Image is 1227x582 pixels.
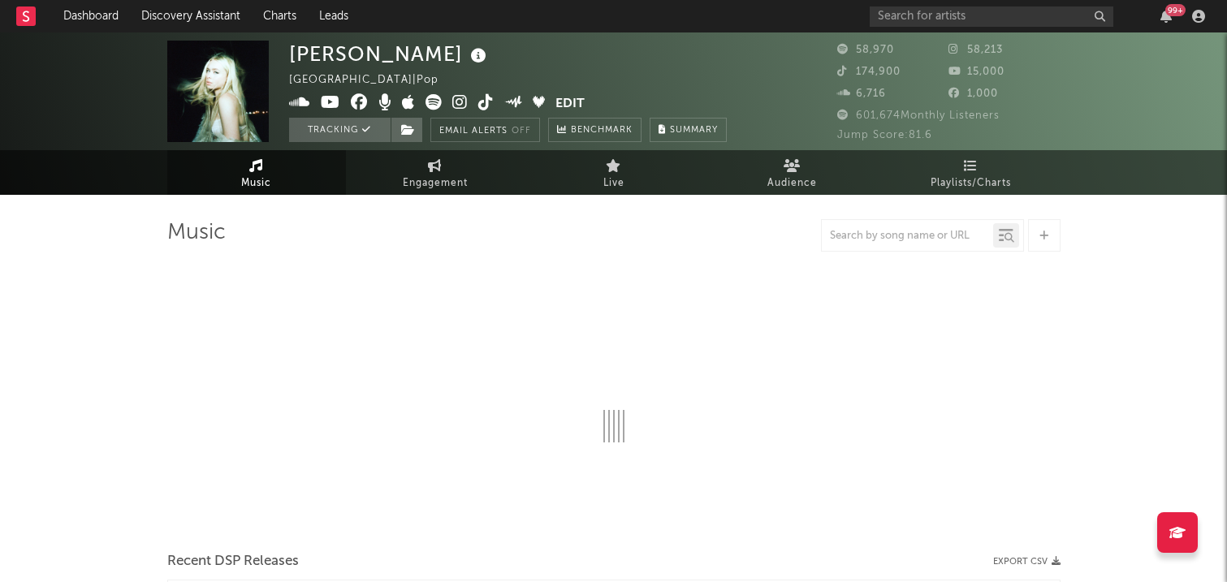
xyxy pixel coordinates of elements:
[948,45,1003,55] span: 58,213
[555,94,585,114] button: Edit
[512,127,531,136] em: Off
[289,71,457,90] div: [GEOGRAPHIC_DATA] | Pop
[931,174,1011,193] span: Playlists/Charts
[241,174,271,193] span: Music
[767,174,817,193] span: Audience
[993,557,1061,567] button: Export CSV
[870,6,1113,27] input: Search for artists
[822,230,993,243] input: Search by song name or URL
[1160,10,1172,23] button: 99+
[1165,4,1186,16] div: 99 +
[603,174,624,193] span: Live
[837,45,894,55] span: 58,970
[430,118,540,142] button: Email AlertsOff
[571,121,633,140] span: Benchmark
[837,67,901,77] span: 174,900
[703,150,882,195] a: Audience
[948,67,1004,77] span: 15,000
[837,110,1000,121] span: 601,674 Monthly Listeners
[167,552,299,571] span: Recent DSP Releases
[289,118,391,142] button: Tracking
[837,130,932,140] span: Jump Score: 81.6
[548,118,642,142] a: Benchmark
[650,118,727,142] button: Summary
[403,174,468,193] span: Engagement
[346,150,525,195] a: Engagement
[882,150,1061,195] a: Playlists/Charts
[525,150,703,195] a: Live
[167,150,346,195] a: Music
[837,88,886,99] span: 6,716
[948,88,998,99] span: 1,000
[289,41,490,67] div: [PERSON_NAME]
[670,126,718,135] span: Summary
